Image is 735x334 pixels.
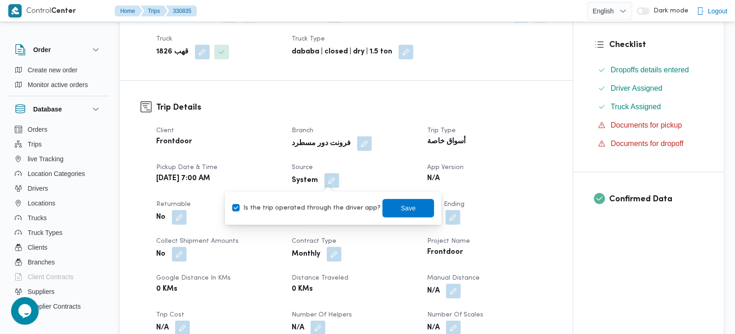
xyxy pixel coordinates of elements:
span: Branch [292,128,313,134]
b: قهب 1826 [156,47,188,58]
button: Clients [11,240,105,255]
b: 0 KMs [292,284,313,295]
b: [DATE] 7:00 AM [156,173,210,184]
img: X8yXhbKr1z7QwAAAABJRU5ErkJggg== [8,4,22,18]
button: Monitor active orders [11,77,105,92]
button: Client Contracts [11,270,105,284]
span: Collect Shipment Amounts [156,238,239,244]
button: Home [115,6,142,17]
span: Project Name [427,238,470,244]
span: Pickup date & time [156,164,218,170]
button: Trips [141,6,167,17]
span: Drivers [28,183,48,194]
h3: Confirmed Data [610,193,704,205]
span: Documents for dropoff [611,140,684,147]
button: Drivers [11,181,105,196]
span: Truck Assigned [611,101,661,112]
span: Driver Assigned [611,83,663,94]
b: N/A [427,286,440,297]
span: Truck Assigned [611,103,661,111]
label: Is the trip operated through the driver app? [232,203,381,214]
span: Save [401,203,416,214]
button: Truck Assigned [594,100,704,114]
span: live Tracking [28,153,64,164]
button: Trips [11,137,105,152]
button: Trucks [11,211,105,225]
button: Order [15,44,101,55]
b: 0 KMs [156,284,177,295]
button: live Tracking [11,152,105,166]
span: Documents for pickup [611,121,682,129]
b: Frontdoor [427,247,463,258]
button: Suppliers [11,284,105,299]
button: Devices [11,314,105,328]
b: Frontdoor [156,136,192,147]
span: Number of Helpers [292,312,352,318]
span: Logout [708,6,728,17]
span: Create new order [28,64,77,76]
span: Devices [28,316,51,327]
button: Locations [11,196,105,211]
button: Truck Types [11,225,105,240]
button: Documents for dropoff [594,136,704,151]
button: Documents for pickup [594,118,704,133]
span: Dark mode [650,7,688,15]
span: App Version [427,164,464,170]
b: فرونت دور مسطرد [292,138,351,149]
b: No [156,212,165,223]
h3: Order [33,44,51,55]
span: Dropoffs details entered [611,64,689,76]
span: Source [292,164,313,170]
span: Auto Ending [427,201,465,207]
span: Truck Types [28,227,62,238]
span: Locations [28,198,55,209]
button: Dropoffs details entered [594,63,704,77]
h3: Database [33,104,62,115]
b: أسواق خاصة [427,136,465,147]
button: Database [15,104,101,115]
span: Trip Type [427,128,456,134]
button: Driver Assigned [594,81,704,96]
span: Supplier Contracts [28,301,81,312]
b: N/A [427,322,440,334]
span: Returnable [156,201,191,207]
b: Monthly [292,249,320,260]
span: Number of Scales [427,312,483,318]
div: Order [7,63,109,96]
span: Orders [28,124,47,135]
span: Monitor active orders [28,79,88,90]
span: Client Contracts [28,271,74,282]
iframe: chat widget [9,297,39,325]
button: 330835 [165,6,197,17]
b: N/A [292,322,304,334]
span: Dropoffs details entered [611,66,689,74]
span: Truck Type [292,36,325,42]
b: N/A [156,322,169,334]
b: dababa | closed | dry | 1.5 ton [292,47,392,58]
button: Save [382,199,434,217]
span: Location Categories [28,168,85,179]
button: Branches [11,255,105,270]
span: Distance Traveled [292,275,348,281]
span: Trucks [28,212,47,223]
span: Clients [28,242,47,253]
span: Driver Assigned [611,84,663,92]
b: N/A [427,173,440,184]
span: Documents for dropoff [611,138,684,149]
div: Database [7,122,109,322]
button: Supplier Contracts [11,299,105,314]
button: Location Categories [11,166,105,181]
b: No [156,249,165,260]
span: Trip Cost [156,312,184,318]
span: Manual Distance [427,275,480,281]
b: System [292,175,318,186]
b: Center [51,8,76,15]
span: Truck [156,36,172,42]
h3: Trip Details [156,101,552,114]
button: Create new order [11,63,105,77]
span: Contract Type [292,238,336,244]
span: Client [156,128,174,134]
span: Branches [28,257,55,268]
h3: Checklist [610,39,704,51]
span: Google distance in KMs [156,275,231,281]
